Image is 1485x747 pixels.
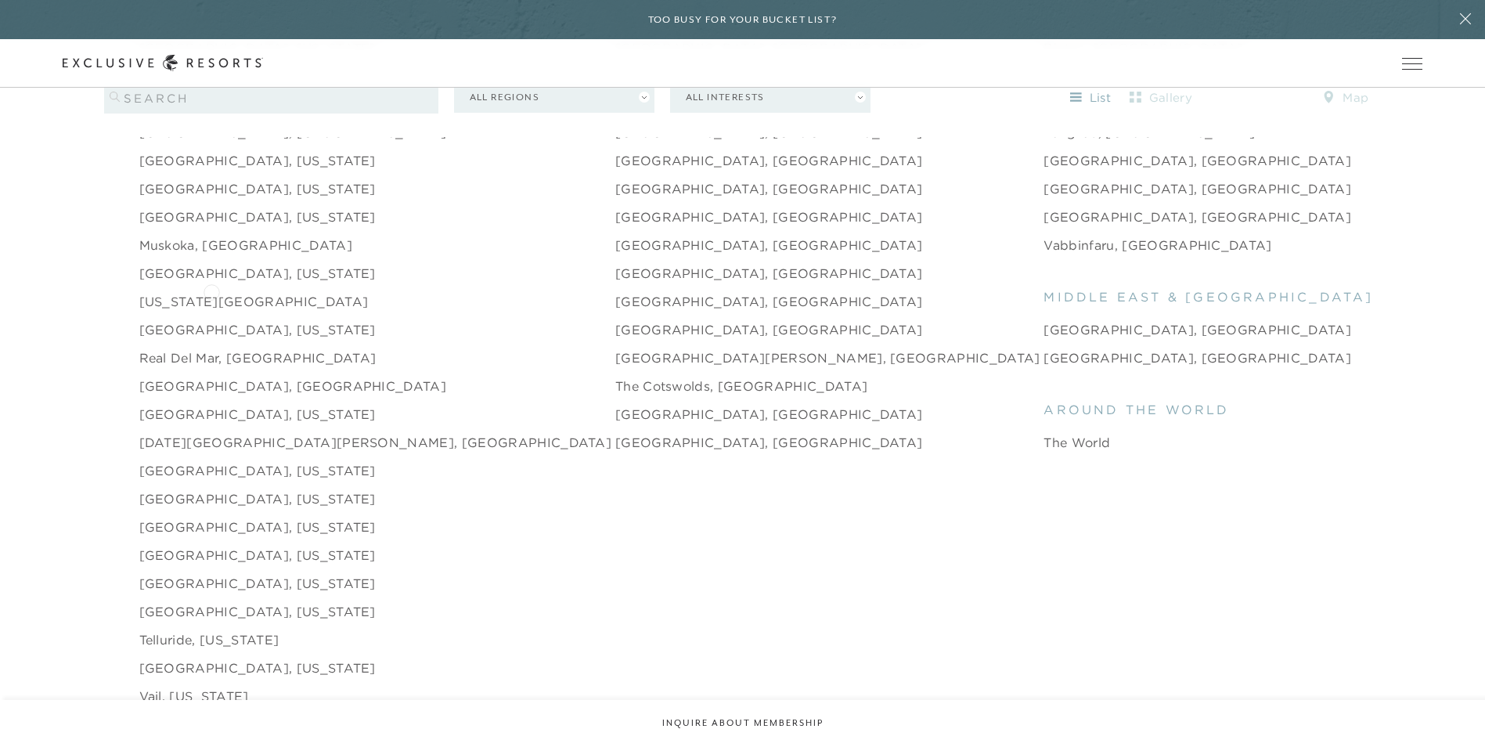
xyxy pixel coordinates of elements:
a: [US_STATE][GEOGRAPHIC_DATA] [139,292,369,311]
a: [GEOGRAPHIC_DATA], [US_STATE] [139,489,376,508]
a: [GEOGRAPHIC_DATA], [GEOGRAPHIC_DATA] [615,292,923,311]
a: [GEOGRAPHIC_DATA], [US_STATE] [139,518,376,536]
a: [GEOGRAPHIC_DATA], [US_STATE] [139,546,376,565]
a: [GEOGRAPHIC_DATA], [US_STATE] [139,659,376,677]
a: Muskoka, [GEOGRAPHIC_DATA] [139,236,352,254]
a: [GEOGRAPHIC_DATA], [GEOGRAPHIC_DATA] [615,433,923,452]
button: All Regions [454,82,654,113]
button: All Interests [670,82,870,113]
a: [GEOGRAPHIC_DATA], [GEOGRAPHIC_DATA] [615,207,923,226]
a: The Cotswolds, [GEOGRAPHIC_DATA] [615,377,867,395]
a: [GEOGRAPHIC_DATA], [GEOGRAPHIC_DATA] [1043,151,1351,170]
span: middle east & [GEOGRAPHIC_DATA] [1043,287,1373,306]
a: [GEOGRAPHIC_DATA], [GEOGRAPHIC_DATA] [1043,348,1351,367]
a: [GEOGRAPHIC_DATA], [GEOGRAPHIC_DATA] [615,151,923,170]
a: [GEOGRAPHIC_DATA], [US_STATE] [139,405,376,424]
a: Real del Mar, [GEOGRAPHIC_DATA] [139,348,377,367]
a: [GEOGRAPHIC_DATA], [GEOGRAPHIC_DATA] [1043,207,1351,226]
a: [GEOGRAPHIC_DATA], [GEOGRAPHIC_DATA] [1043,320,1351,339]
a: [GEOGRAPHIC_DATA], [GEOGRAPHIC_DATA] [615,405,923,424]
a: [DATE][GEOGRAPHIC_DATA][PERSON_NAME], [GEOGRAPHIC_DATA] [139,433,612,452]
a: [GEOGRAPHIC_DATA][PERSON_NAME], [GEOGRAPHIC_DATA] [615,348,1040,367]
button: gallery [1126,85,1196,110]
a: Telluride, [US_STATE] [139,630,279,649]
a: [GEOGRAPHIC_DATA], [US_STATE] [139,179,376,198]
a: [GEOGRAPHIC_DATA], [US_STATE] [139,320,376,339]
a: [GEOGRAPHIC_DATA], [US_STATE] [139,151,376,170]
a: [GEOGRAPHIC_DATA], [US_STATE] [139,602,376,621]
a: [GEOGRAPHIC_DATA], [GEOGRAPHIC_DATA] [615,320,923,339]
a: [GEOGRAPHIC_DATA], [GEOGRAPHIC_DATA] [615,236,923,254]
a: [GEOGRAPHIC_DATA], [GEOGRAPHIC_DATA] [139,377,447,395]
a: [GEOGRAPHIC_DATA], [US_STATE] [139,264,376,283]
a: The World [1043,433,1110,452]
button: map [1310,85,1381,110]
span: around the world [1043,400,1229,419]
a: [GEOGRAPHIC_DATA], [GEOGRAPHIC_DATA] [615,179,923,198]
a: Vail, [US_STATE] [139,687,249,705]
a: [GEOGRAPHIC_DATA], [US_STATE] [139,574,376,593]
a: [GEOGRAPHIC_DATA], [US_STATE] [139,461,376,480]
input: search [104,82,438,114]
a: Vabbinfaru, [GEOGRAPHIC_DATA] [1043,236,1271,254]
iframe: Qualified Messenger [1064,371,1485,747]
button: list [1055,85,1126,110]
a: [GEOGRAPHIC_DATA], [GEOGRAPHIC_DATA] [1043,179,1351,198]
h6: Too busy for your bucket list? [648,13,838,27]
button: Open navigation [1402,58,1422,69]
a: [GEOGRAPHIC_DATA], [GEOGRAPHIC_DATA] [615,264,923,283]
a: [GEOGRAPHIC_DATA], [US_STATE] [139,207,376,226]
